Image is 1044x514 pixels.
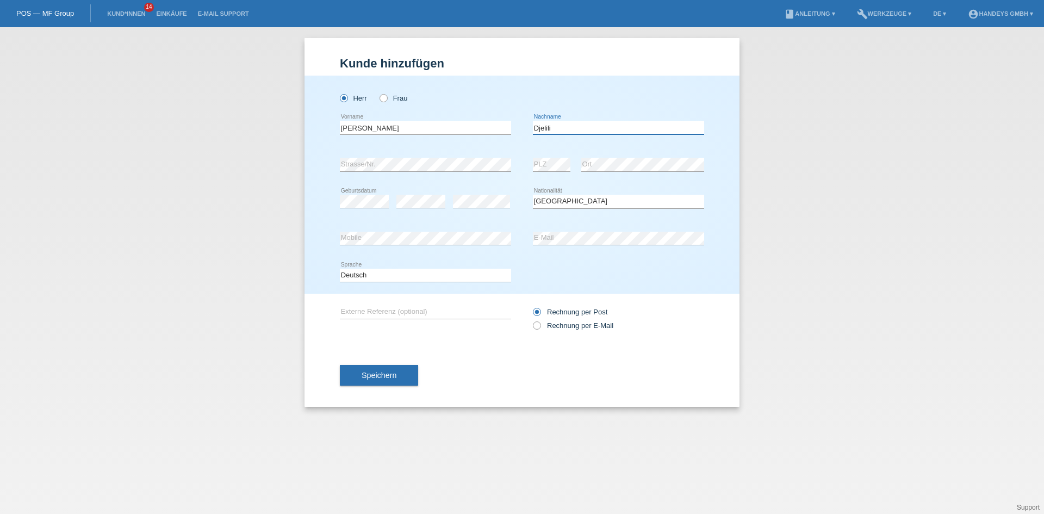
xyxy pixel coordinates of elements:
[779,10,840,17] a: bookAnleitung ▾
[533,308,607,316] label: Rechnung per Post
[380,94,407,102] label: Frau
[340,57,704,70] h1: Kunde hinzufügen
[380,94,387,101] input: Frau
[340,94,347,101] input: Herr
[340,365,418,386] button: Speichern
[362,371,396,380] span: Speichern
[533,321,540,335] input: Rechnung per E-Mail
[533,308,540,321] input: Rechnung per Post
[533,321,613,330] label: Rechnung per E-Mail
[784,9,795,20] i: book
[144,3,154,12] span: 14
[1017,504,1040,511] a: Support
[16,9,74,17] a: POS — MF Group
[102,10,151,17] a: Kund*innen
[192,10,254,17] a: E-Mail Support
[857,9,868,20] i: build
[340,94,367,102] label: Herr
[852,10,917,17] a: buildWerkzeuge ▾
[928,10,952,17] a: DE ▾
[968,9,979,20] i: account_circle
[151,10,192,17] a: Einkäufe
[962,10,1039,17] a: account_circleHandeys GmbH ▾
